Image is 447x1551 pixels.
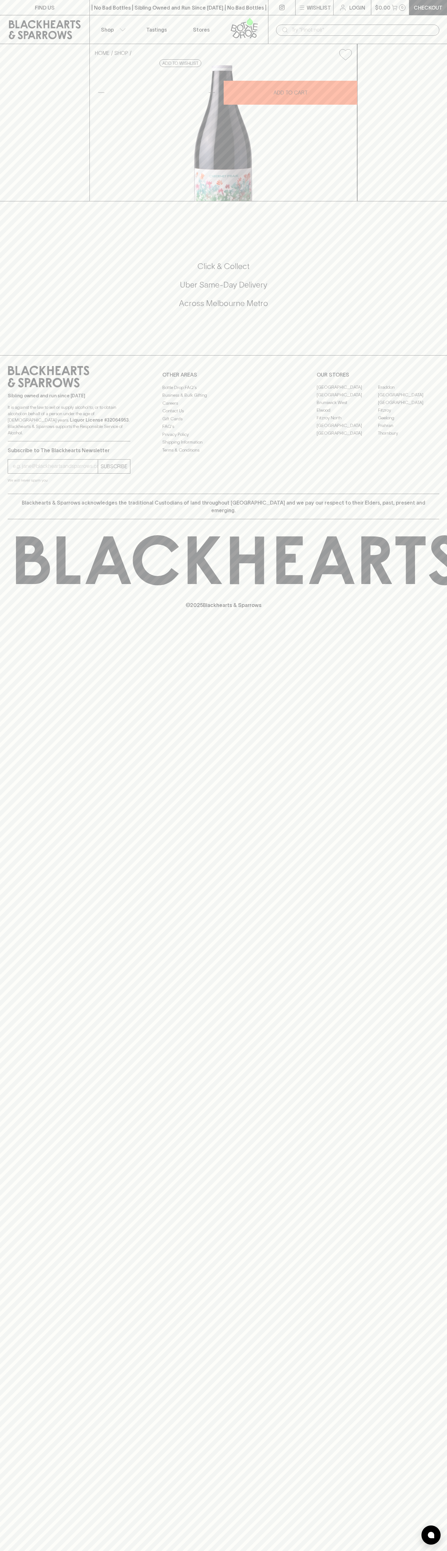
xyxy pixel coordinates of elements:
[162,399,285,407] a: Careers
[8,298,439,309] h5: Across Melbourne Metro
[162,371,285,378] p: OTHER AREAS
[162,431,285,438] a: Privacy Policy
[159,59,201,67] button: Add to wishlist
[70,417,129,423] strong: Liquor License #32064953
[8,261,439,272] h5: Click & Collect
[291,25,434,35] input: Try "Pinot noir"
[378,414,439,422] a: Geelong
[114,50,128,56] a: SHOP
[8,393,130,399] p: Sibling owned and run since [DATE]
[317,414,378,422] a: Fitzroy North
[8,446,130,454] p: Subscribe to The Blackhearts Newsletter
[375,4,390,11] p: $0.00
[146,26,167,34] p: Tastings
[378,430,439,437] a: Thornbury
[317,399,378,407] a: Brunswick West
[134,15,179,44] a: Tastings
[90,15,135,44] button: Shop
[401,6,404,9] p: 0
[378,422,439,430] a: Prahran
[317,430,378,437] a: [GEOGRAPHIC_DATA]
[317,371,439,378] p: OUR STORES
[162,415,285,423] a: Gift Cards
[317,422,378,430] a: [GEOGRAPHIC_DATA]
[8,404,130,436] p: It is against the law to sell or supply alcohol to, or to obtain alcohol on behalf of a person un...
[12,499,435,514] p: Blackhearts & Sparrows acknowledges the traditional Custodians of land throughout [GEOGRAPHIC_DAT...
[162,384,285,391] a: Bottle Drop FAQ's
[90,65,357,201] img: 40528.png
[224,81,357,105] button: ADD TO CART
[13,461,98,471] input: e.g. jane@blackheartsandsparrows.com.au
[162,407,285,415] a: Contact Us
[101,462,127,470] p: SUBSCRIBE
[95,50,110,56] a: HOME
[349,4,365,11] p: Login
[378,384,439,391] a: Braddon
[414,4,443,11] p: Checkout
[98,460,130,473] button: SUBSCRIBE
[162,392,285,399] a: Business & Bulk Gifting
[317,391,378,399] a: [GEOGRAPHIC_DATA]
[337,47,354,63] button: Add to wishlist
[317,384,378,391] a: [GEOGRAPHIC_DATA]
[193,26,210,34] p: Stores
[378,399,439,407] a: [GEOGRAPHIC_DATA]
[8,477,130,483] p: We will never spam you
[428,1532,434,1538] img: bubble-icon
[8,280,439,290] h5: Uber Same-Day Delivery
[162,438,285,446] a: Shipping Information
[179,15,224,44] a: Stores
[162,446,285,454] a: Terms & Conditions
[101,26,114,34] p: Shop
[317,407,378,414] a: Elwood
[307,4,331,11] p: Wishlist
[35,4,55,11] p: FIND US
[274,89,308,96] p: ADD TO CART
[162,423,285,431] a: FAQ's
[378,391,439,399] a: [GEOGRAPHIC_DATA]
[8,236,439,342] div: Call to action block
[378,407,439,414] a: Fitzroy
